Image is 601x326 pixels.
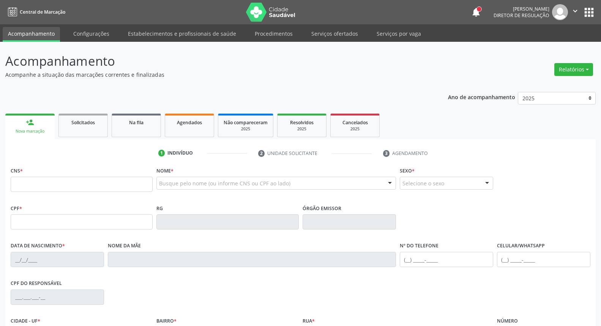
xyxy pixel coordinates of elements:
[123,27,241,40] a: Estabelecimentos e profissionais de saúde
[400,165,415,177] label: Sexo
[20,9,65,15] span: Central de Marcação
[11,165,23,177] label: CNS
[224,126,268,132] div: 2025
[11,290,104,305] input: ___.___.___-__
[306,27,363,40] a: Serviços ofertados
[26,118,34,127] div: person_add
[552,4,568,20] img: img
[336,126,374,132] div: 2025
[167,150,193,157] div: Indivíduo
[11,252,104,267] input: __/__/____
[156,165,174,177] label: Nome
[283,126,321,132] div: 2025
[177,119,202,126] span: Agendados
[303,203,341,214] label: Órgão emissor
[5,52,419,71] p: Acompanhamento
[5,71,419,79] p: Acompanhe a situação das marcações correntes e finalizadas
[11,278,62,290] label: CPF do responsável
[11,240,65,252] label: Data de nascimento
[471,7,481,17] button: notifications
[400,252,493,267] input: (__) _____-_____
[290,119,314,126] span: Resolvidos
[494,12,549,19] span: Diretor de regulação
[497,252,590,267] input: (__) _____-_____
[68,27,115,40] a: Configurações
[497,240,545,252] label: Celular/WhatsApp
[129,119,144,126] span: Na fila
[342,119,368,126] span: Cancelados
[402,179,444,187] span: Selecione o sexo
[249,27,298,40] a: Procedimentos
[448,92,515,101] p: Ano de acompanhamento
[554,63,593,76] button: Relatórios
[371,27,426,40] a: Serviços por vaga
[71,119,95,126] span: Solicitados
[224,119,268,126] span: Não compareceram
[11,128,49,134] div: Nova marcação
[108,240,141,252] label: Nome da mãe
[158,150,165,157] div: 1
[3,27,60,42] a: Acompanhamento
[11,203,22,214] label: CPF
[494,6,549,12] div: [PERSON_NAME]
[568,4,582,20] button: 
[156,203,163,214] label: RG
[400,240,439,252] label: Nº do Telefone
[5,6,65,18] a: Central de Marcação
[571,7,579,15] i: 
[582,6,596,19] button: apps
[159,179,290,187] span: Busque pelo nome (ou informe CNS ou CPF ao lado)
